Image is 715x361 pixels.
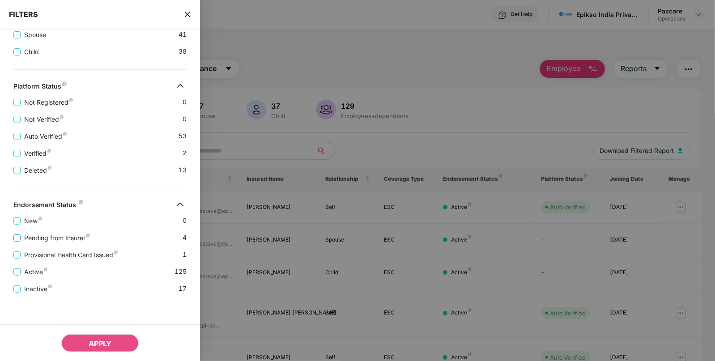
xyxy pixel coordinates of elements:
[47,149,51,153] img: svg+xml;base64,PHN2ZyB4bWxucz0iaHR0cDovL3d3dy53My5vcmcvMjAwMC9zdmciIHdpZHRoPSI4IiBoZWlnaHQ9IjgiIH...
[69,98,73,102] img: svg+xml;base64,PHN2ZyB4bWxucz0iaHR0cDovL3d3dy53My5vcmcvMjAwMC9zdmciIHdpZHRoPSI4IiBoZWlnaHQ9IjgiIH...
[63,132,67,136] img: svg+xml;base64,PHN2ZyB4bWxucz0iaHR0cDovL3d3dy53My5vcmcvMjAwMC9zdmciIHdpZHRoPSI4IiBoZWlnaHQ9IjgiIH...
[62,81,67,86] img: svg+xml;base64,PHN2ZyB4bWxucz0iaHR0cDovL3d3dy53My5vcmcvMjAwMC9zdmciIHdpZHRoPSI4IiBoZWlnaHQ9IjgiIH...
[179,30,187,40] span: 41
[13,82,67,93] div: Platform Status
[174,267,187,277] span: 125
[183,250,187,260] span: 1
[21,250,121,260] span: Provisional Health Card Issued
[38,217,42,220] img: svg+xml;base64,PHN2ZyB4bWxucz0iaHR0cDovL3d3dy53My5vcmcvMjAwMC9zdmciIHdpZHRoPSI4IiBoZWlnaHQ9IjgiIH...
[13,201,83,212] div: Endorsement Status
[183,233,187,243] span: 4
[21,216,46,226] span: New
[179,165,187,175] span: 13
[183,114,187,124] span: 0
[21,166,55,175] span: Deleted
[44,268,47,271] img: svg+xml;base64,PHN2ZyB4bWxucz0iaHR0cDovL3d3dy53My5vcmcvMjAwMC9zdmciIHdpZHRoPSI4IiBoZWlnaHQ9IjgiIH...
[179,47,187,57] span: 38
[179,284,187,294] span: 17
[48,285,52,288] img: svg+xml;base64,PHN2ZyB4bWxucz0iaHR0cDovL3d3dy53My5vcmcvMjAwMC9zdmciIHdpZHRoPSI4IiBoZWlnaHQ9IjgiIH...
[21,132,70,141] span: Auto Verified
[114,251,118,254] img: svg+xml;base64,PHN2ZyB4bWxucz0iaHR0cDovL3d3dy53My5vcmcvMjAwMC9zdmciIHdpZHRoPSI4IiBoZWlnaHQ9IjgiIH...
[61,334,139,352] button: APPLY
[173,197,187,212] img: svg+xml;base64,PHN2ZyB4bWxucz0iaHR0cDovL3d3dy53My5vcmcvMjAwMC9zdmciIHdpZHRoPSIzMiIgaGVpZ2h0PSIzMi...
[21,284,55,294] span: Inactive
[183,148,187,158] span: 2
[79,200,83,204] img: svg+xml;base64,PHN2ZyB4bWxucz0iaHR0cDovL3d3dy53My5vcmcvMjAwMC9zdmciIHdpZHRoPSI4IiBoZWlnaHQ9IjgiIH...
[9,10,38,19] span: FILTERS
[183,97,187,107] span: 0
[183,216,187,226] span: 0
[184,10,191,19] span: close
[21,115,67,124] span: Not Verified
[21,47,43,57] span: Child
[89,339,111,348] span: APPLY
[21,98,77,107] span: Not Registered
[179,131,187,141] span: 53
[86,234,90,237] img: svg+xml;base64,PHN2ZyB4bWxucz0iaHR0cDovL3d3dy53My5vcmcvMjAwMC9zdmciIHdpZHRoPSI4IiBoZWlnaHQ9IjgiIH...
[48,166,51,170] img: svg+xml;base64,PHN2ZyB4bWxucz0iaHR0cDovL3d3dy53My5vcmcvMjAwMC9zdmciIHdpZHRoPSI4IiBoZWlnaHQ9IjgiIH...
[21,149,55,158] span: Verified
[60,115,64,119] img: svg+xml;base64,PHN2ZyB4bWxucz0iaHR0cDovL3d3dy53My5vcmcvMjAwMC9zdmciIHdpZHRoPSI4IiBoZWlnaHQ9IjgiIH...
[173,79,187,93] img: svg+xml;base64,PHN2ZyB4bWxucz0iaHR0cDovL3d3dy53My5vcmcvMjAwMC9zdmciIHdpZHRoPSIzMiIgaGVpZ2h0PSIzMi...
[21,267,51,277] span: Active
[21,233,94,243] span: Pending from Insurer
[21,30,50,40] span: Spouse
